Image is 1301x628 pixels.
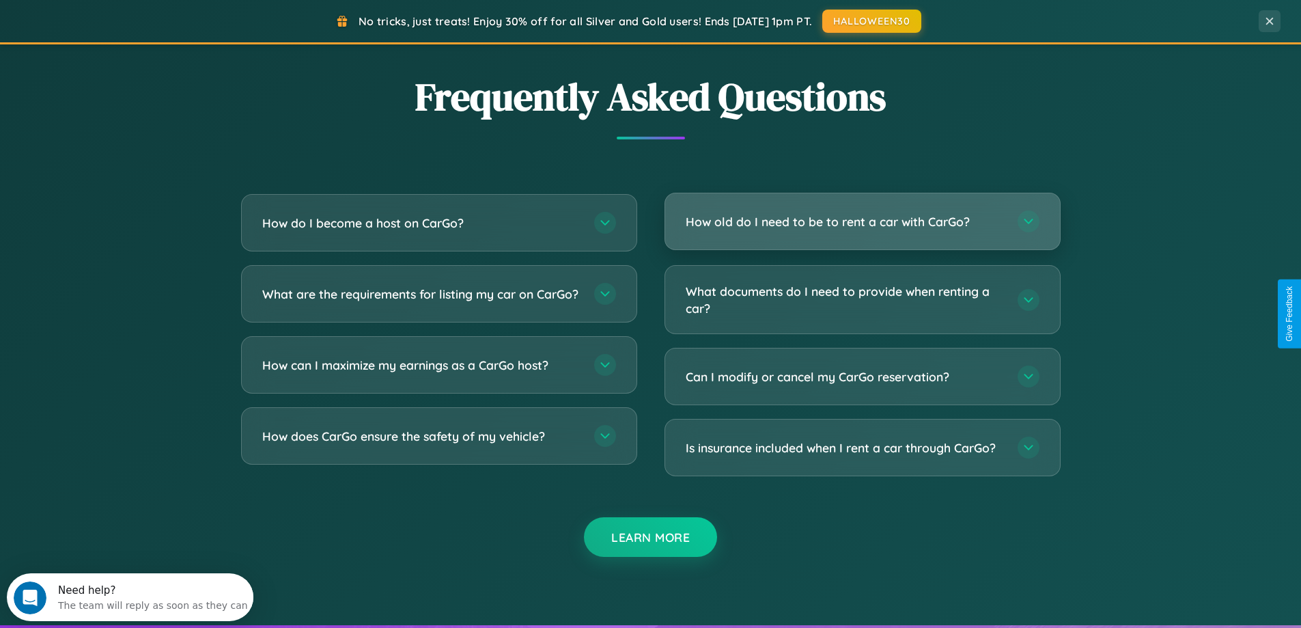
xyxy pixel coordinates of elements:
iframe: Intercom live chat discovery launcher [7,573,253,621]
h3: How does CarGo ensure the safety of my vehicle? [262,428,580,445]
h3: What are the requirements for listing my car on CarGo? [262,286,580,303]
h3: How can I maximize my earnings as a CarGo host? [262,357,580,374]
h3: Can I modify or cancel my CarGo reservation? [686,368,1004,385]
span: No tricks, just treats! Enjoy 30% off for all Silver and Gold users! Ends [DATE] 1pm PT. [359,14,812,28]
button: Learn More [584,517,717,557]
h3: How do I become a host on CarGo? [262,215,580,232]
h3: What documents do I need to provide when renting a car? [686,283,1004,316]
div: Give Feedback [1285,286,1294,342]
h3: Is insurance included when I rent a car through CarGo? [686,439,1004,456]
div: Need help? [51,12,241,23]
h2: Frequently Asked Questions [241,70,1061,123]
div: Open Intercom Messenger [5,5,254,43]
iframe: Intercom live chat [14,582,46,614]
div: The team will reply as soon as they can [51,23,241,37]
h3: How old do I need to be to rent a car with CarGo? [686,213,1004,230]
button: HALLOWEEN30 [822,10,921,33]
